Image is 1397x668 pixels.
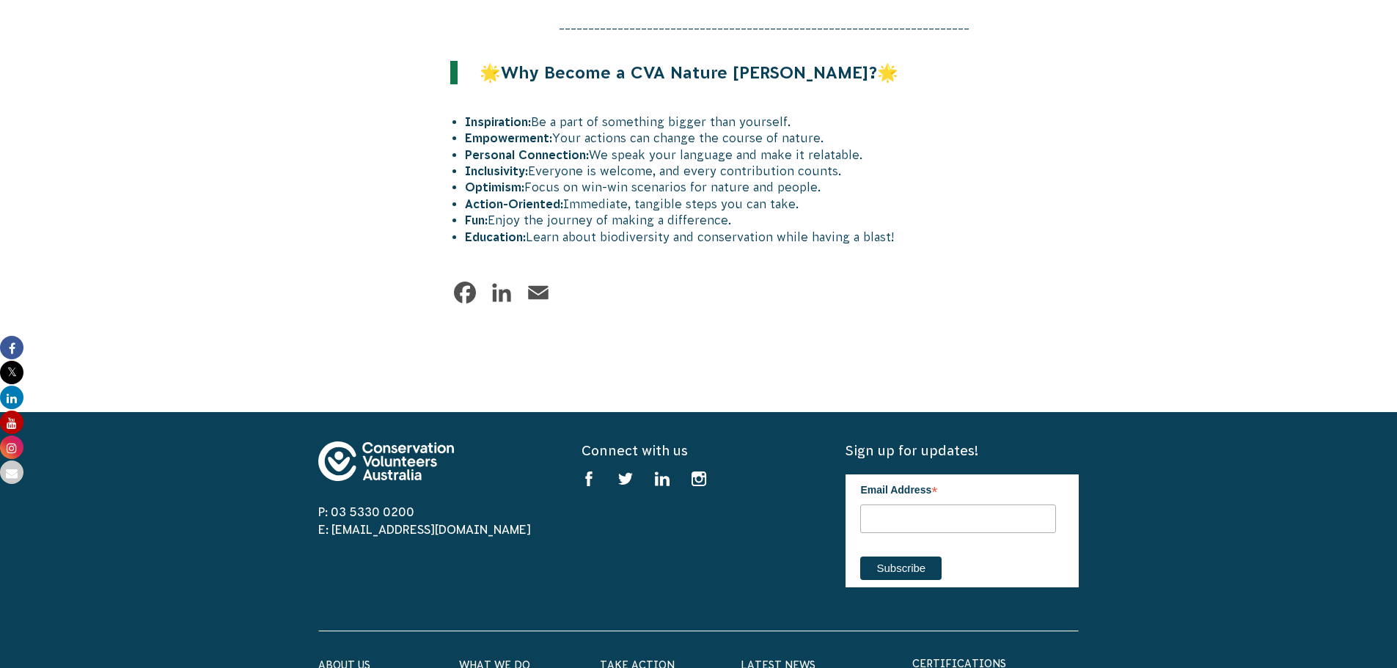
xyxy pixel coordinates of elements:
li: We speak your language and make it relatable. [465,147,1079,163]
strong: Why Become a CVA Natur [501,63,717,82]
li: Learn about biodiversity and conservation while having a blast! [465,229,1079,245]
strong: Fun: [465,213,488,227]
a: LinkedIn [487,278,516,307]
h5: Sign up for updates! [846,441,1079,460]
h5: Connect with us [582,441,815,460]
strong: Action-Oriented: [465,197,563,210]
li: Focus on win-win scenarios for nature and people. [465,179,1079,195]
strong: e [PERSON_NAME]? [717,63,877,82]
input: Subscribe [860,557,942,580]
a: P: 03 5330 0200 [318,505,414,518]
strong: Inclusivity: [465,164,528,177]
strong: Optimism: [465,180,524,194]
a: E: [EMAIL_ADDRESS][DOMAIN_NAME] [318,523,531,536]
p: 🌟 🌟 [458,61,985,84]
img: logo-footer.svg [318,441,454,481]
strong: Empowerment: [465,131,552,144]
li: Be a part of something bigger than yourself. [465,114,1079,130]
strong: Education: [465,230,526,243]
label: Email Address [860,474,1056,502]
li: Your actions can change the course of nature. [465,130,1079,146]
strong: Personal Connection: [465,148,589,161]
li: Immediate, tangible steps you can take. [465,196,1079,212]
a: Email [524,278,553,307]
li: Everyone is welcome, and every contribution counts. [465,163,1079,179]
a: Facebook [450,278,480,307]
p: ______________________________________________________________________ [450,15,1079,31]
strong: Inspiration: [465,115,531,128]
li: Enjoy the journey of making a difference. [465,212,1079,228]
